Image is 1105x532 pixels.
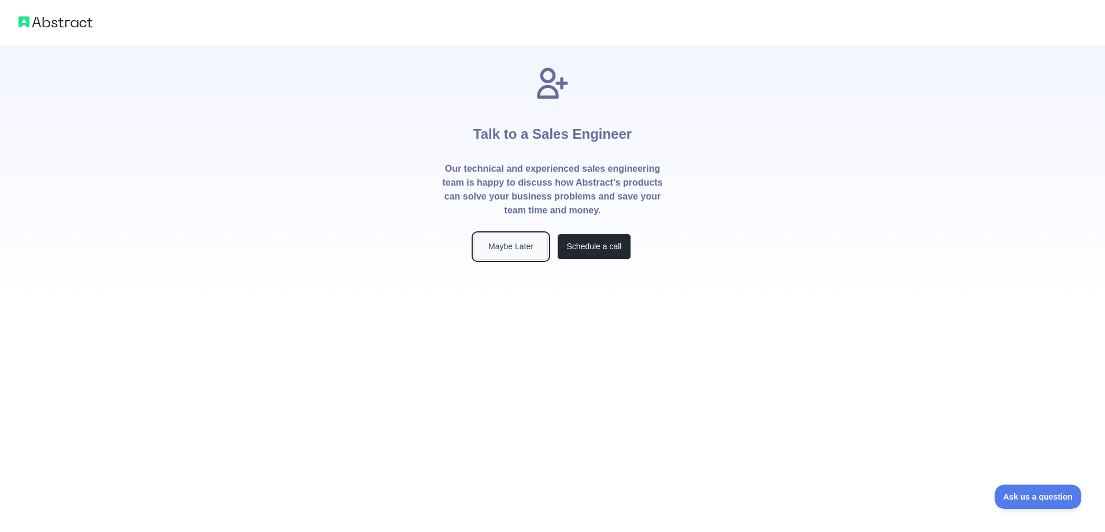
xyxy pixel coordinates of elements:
[557,234,631,260] button: Schedule a call
[442,162,663,217] p: Our technical and experienced sales engineering team is happy to discuss how Abstract's products ...
[474,234,548,260] button: Maybe Later
[18,14,92,30] img: Abstract logo
[473,102,632,162] h1: Talk to a Sales Engineer
[995,485,1082,509] iframe: Toggle Customer Support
